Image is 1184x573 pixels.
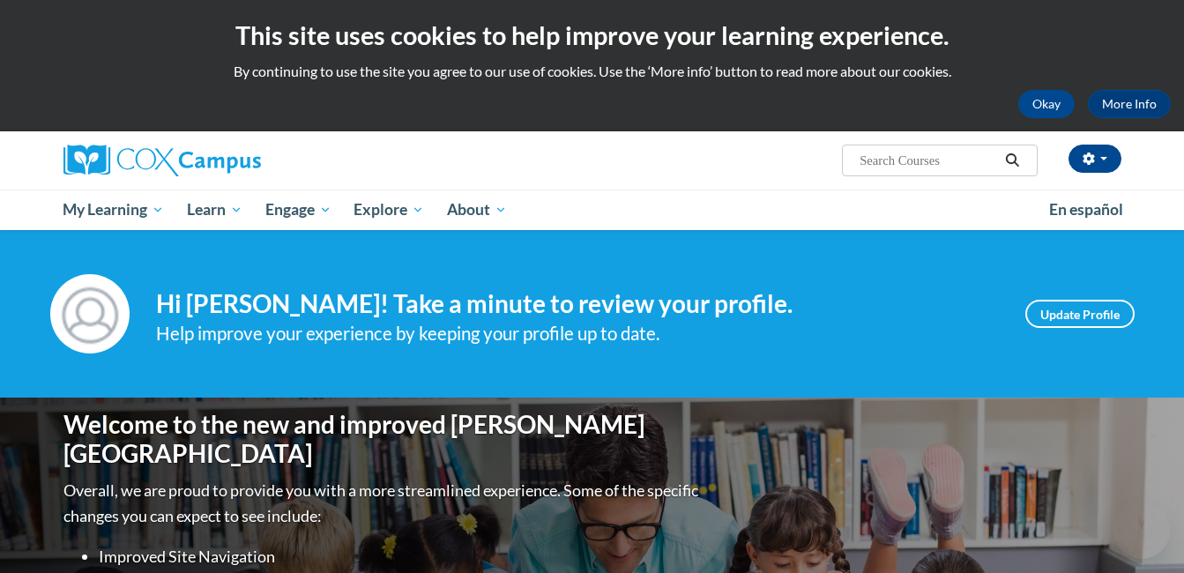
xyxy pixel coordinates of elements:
[63,199,164,220] span: My Learning
[342,190,436,230] a: Explore
[354,199,424,220] span: Explore
[265,199,331,220] span: Engage
[447,199,507,220] span: About
[156,319,999,348] div: Help improve your experience by keeping your profile up to date.
[187,199,242,220] span: Learn
[254,190,343,230] a: Engage
[999,150,1025,171] button: Search
[37,190,1148,230] div: Main menu
[1049,200,1123,219] span: En español
[63,410,703,469] h1: Welcome to the new and improved [PERSON_NAME][GEOGRAPHIC_DATA]
[52,190,176,230] a: My Learning
[1088,90,1171,118] a: More Info
[156,289,999,319] h4: Hi [PERSON_NAME]! Take a minute to review your profile.
[99,544,703,569] li: Improved Site Navigation
[175,190,254,230] a: Learn
[1038,191,1135,228] a: En español
[63,145,261,176] img: Cox Campus
[1025,300,1135,328] a: Update Profile
[1113,502,1170,559] iframe: Button to launch messaging window
[436,190,518,230] a: About
[63,478,703,529] p: Overall, we are proud to provide you with a more streamlined experience. Some of the specific cha...
[63,145,398,176] a: Cox Campus
[858,150,999,171] input: Search Courses
[50,274,130,353] img: Profile Image
[1069,145,1121,173] button: Account Settings
[13,18,1171,53] h2: This site uses cookies to help improve your learning experience.
[1018,90,1075,118] button: Okay
[13,62,1171,81] p: By continuing to use the site you agree to our use of cookies. Use the ‘More info’ button to read...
